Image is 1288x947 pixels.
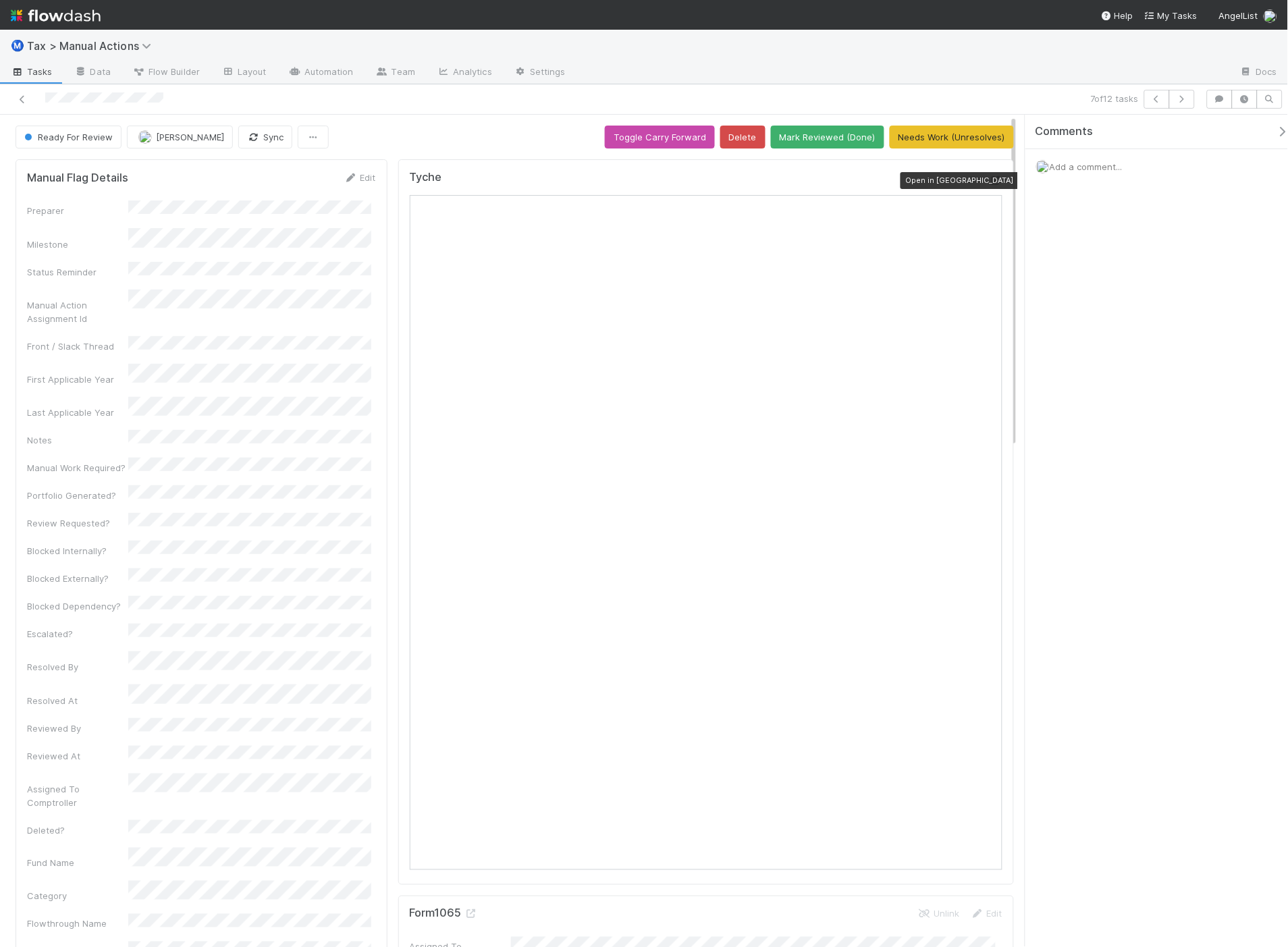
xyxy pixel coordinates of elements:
div: Blocked Internally? [27,544,128,558]
span: Flow Builder [132,65,200,78]
div: Help [1101,9,1133,22]
button: Mark Reviewed (Done) [771,126,884,148]
h5: Form1065 [410,907,478,921]
a: Docs [1229,62,1288,84]
button: Needs Work (Unresolves) [890,126,1014,148]
span: Tax > Manual Actions [27,39,158,53]
div: Flowthrough Name [27,917,128,931]
div: Blocked Externally? [27,572,128,585]
a: Settings [503,62,576,84]
div: Deleted? [27,823,128,837]
a: Edit [344,172,376,183]
button: Delete [720,126,766,148]
div: Notes [27,433,128,447]
img: avatar_37569647-1c78-4889-accf-88c08d42a236.png [138,130,152,144]
div: Category [27,890,128,903]
img: avatar_55a2f090-1307-4765-93b4-f04da16234ba.png [1264,9,1277,23]
span: Ⓜ️ [11,40,24,51]
div: Portfolio Generated? [27,489,128,502]
h5: Tyche [410,171,442,184]
a: Data [63,62,122,84]
div: Fund Name [27,857,128,870]
a: Flow Builder [122,62,211,84]
div: Assigned To Comptroller [27,782,128,809]
button: [PERSON_NAME] [127,126,233,148]
div: Reviewed At [27,749,128,763]
span: AngelList [1219,10,1258,21]
a: Unlink [918,909,960,919]
a: Automation [277,62,365,84]
button: Toggle Carry Forward [605,126,715,148]
div: Escalated? [27,627,128,641]
div: Review Requested? [27,516,128,530]
img: avatar_55a2f090-1307-4765-93b4-f04da16234ba.png [1036,160,1050,173]
div: Last Applicable Year [27,406,128,419]
span: Comments [1036,125,1094,138]
a: Layout [211,62,277,84]
div: Resolved At [27,694,128,707]
button: Sync [238,126,292,148]
div: Front / Slack Thread [27,340,128,353]
div: Reviewed By [27,722,128,735]
span: 7 of 12 tasks [1091,92,1139,105]
div: Blocked Dependency? [27,599,128,613]
div: First Applicable Year [27,373,128,386]
div: Manual Work Required? [27,461,128,475]
h5: Manual Flag Details [27,171,128,185]
img: logo-inverted-e16ddd16eac7371096b0.svg [11,4,101,27]
a: Team [365,62,426,84]
span: Tasks [11,65,53,78]
span: My Tasks [1144,10,1198,21]
a: Edit [971,909,1002,919]
div: Resolved By [27,660,128,674]
div: Milestone [27,238,128,251]
div: Manual Action Assignment Id [27,298,128,325]
a: My Tasks [1144,9,1198,22]
span: Add a comment... [1050,161,1123,172]
a: Analytics [426,62,503,84]
div: Preparer [27,204,128,217]
span: [PERSON_NAME] [156,132,224,142]
div: Status Reminder [27,265,128,279]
